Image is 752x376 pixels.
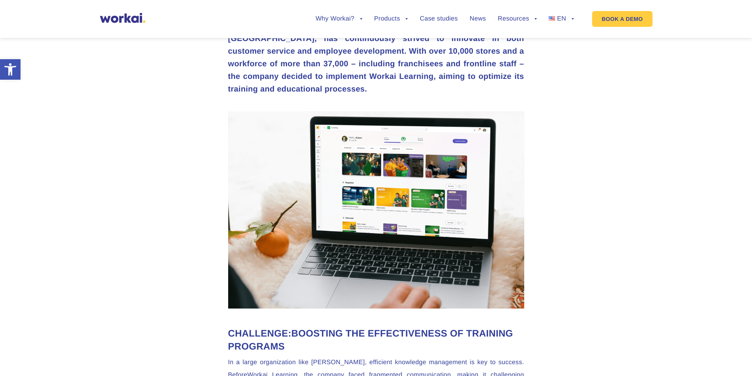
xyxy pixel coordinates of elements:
a: EN [549,16,574,22]
a: BOOK A DEMO [592,11,652,27]
h2: Boosting the effectiveness of training programs [228,327,524,353]
span: EN [557,15,566,22]
a: Case studies [420,16,458,22]
a: Why Workai? [315,16,362,22]
a: Resources [498,16,537,22]
a: News [470,16,486,22]
strong: [PERSON_NAME] Polska, the leader in the retail sector and the largest modern convenience store ch... [228,9,524,94]
a: Products [374,16,408,22]
strong: Challenge: [228,328,292,339]
img: e-learning at Żabka polska [228,111,524,309]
